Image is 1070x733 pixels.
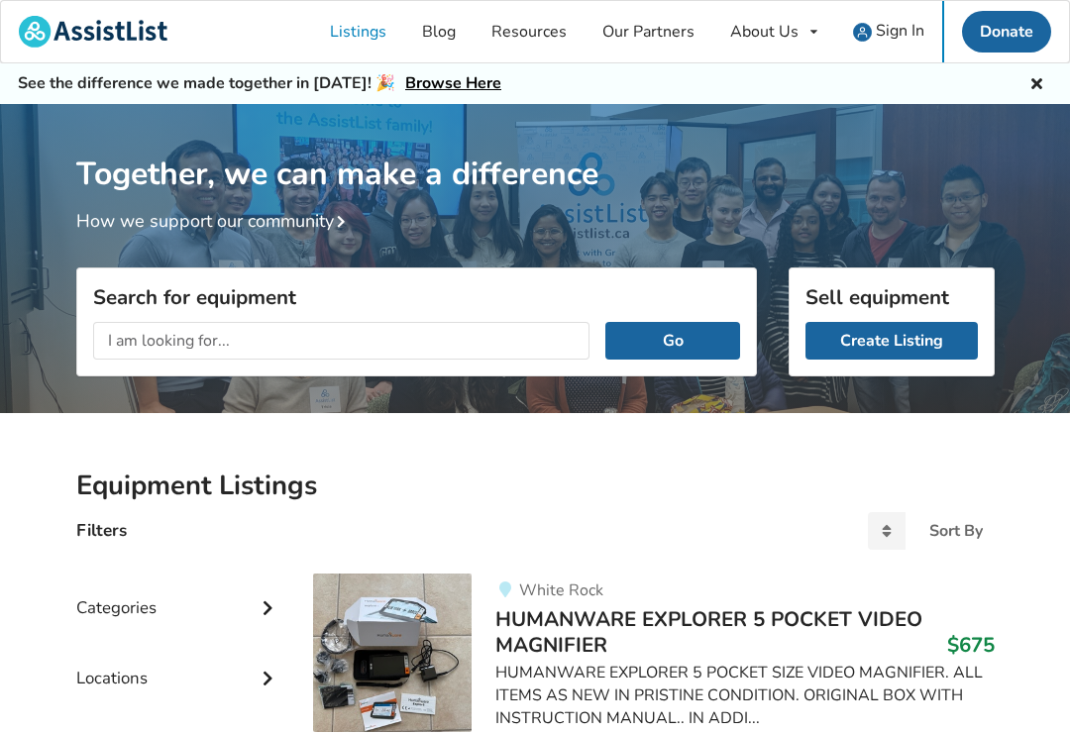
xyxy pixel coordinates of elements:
[76,104,995,194] h1: Together, we can make a difference
[313,574,472,732] img: vision aids-humanware explorer 5 pocket video magnifier
[76,469,995,503] h2: Equipment Listings
[853,23,872,42] img: user icon
[93,322,590,360] input: I am looking for...
[947,632,995,658] h3: $675
[876,20,924,42] span: Sign In
[405,72,501,94] a: Browse Here
[76,519,127,542] h4: Filters
[76,209,354,233] a: How we support our community
[18,73,501,94] h5: See the difference we made together in [DATE]! 🎉
[835,1,942,62] a: user icon Sign In
[474,1,585,62] a: Resources
[605,322,739,360] button: Go
[76,558,282,628] div: Categories
[962,11,1051,52] a: Donate
[929,523,983,539] div: Sort By
[519,579,603,601] span: White Rock
[495,662,994,730] div: HUMANWARE EXPLORER 5 POCKET SIZE VIDEO MAGNIFIER. ALL ITEMS AS NEW IN PRISTINE CONDITION. ORIGINA...
[76,628,282,698] div: Locations
[93,284,740,310] h3: Search for equipment
[404,1,474,62] a: Blog
[805,284,978,310] h3: Sell equipment
[805,322,978,360] a: Create Listing
[312,1,404,62] a: Listings
[730,24,799,40] div: About Us
[19,16,167,48] img: assistlist-logo
[585,1,712,62] a: Our Partners
[495,605,922,659] span: HUMANWARE EXPLORER 5 POCKET VIDEO MAGNIFIER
